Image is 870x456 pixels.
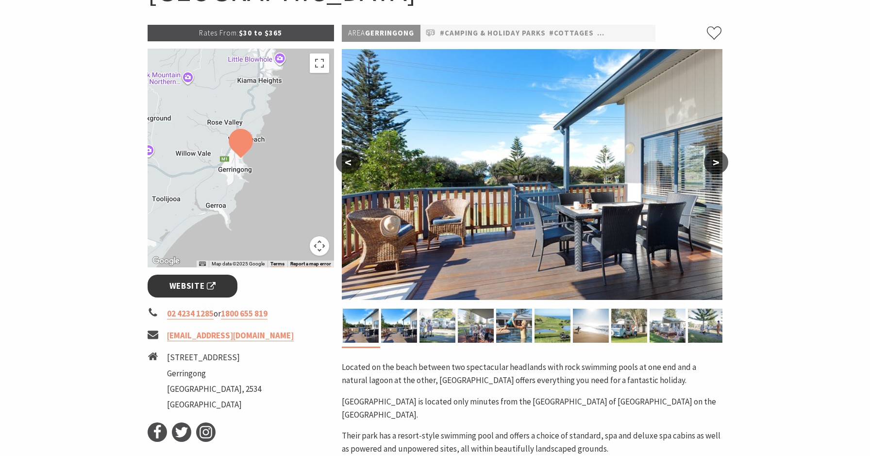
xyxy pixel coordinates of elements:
span: Area [348,28,365,37]
img: Swimming Pool - Werri Beach Holiday Park [496,309,532,343]
img: Google [150,255,182,267]
img: Cabin deck at Werri Beach Holiday Park [381,309,417,343]
button: > [704,151,728,174]
p: Located on the beach between two spectacular headlands with rock swimming pools at one end and a ... [342,361,722,387]
img: Werri Beach Holiday Park [535,309,570,343]
a: Terms (opens in new tab) [270,261,284,267]
a: #Camping & Holiday Parks [440,27,546,39]
span: Website [169,280,216,293]
li: [STREET_ADDRESS] [167,351,261,364]
button: Map camera controls [310,236,329,256]
a: Report a map error [290,261,331,267]
li: or [148,307,334,320]
img: Werri Beach Holiday Park, Dog Friendly [650,309,686,343]
img: Werri Beach Holiday Park, Gerringong [419,309,455,343]
p: Their park has a resort-style swimming pool and offers a choice of standard, spa and deluxe spa c... [342,429,722,456]
li: [GEOGRAPHIC_DATA], 2534 [167,383,261,396]
a: Open this area in Google Maps (opens a new window) [150,255,182,267]
button: Keyboard shortcuts [199,261,206,267]
a: #Pet Friendly [597,27,653,39]
img: Cabin deck at Werri Beach Holiday Park [342,49,722,300]
a: Website [148,275,237,298]
p: [GEOGRAPHIC_DATA] is located only minutes from the [GEOGRAPHIC_DATA] of [GEOGRAPHIC_DATA] on the ... [342,395,722,421]
button: < [336,151,360,174]
p: $30 to $365 [148,25,334,41]
img: Werri Beach Holiday Park, Gerringong [611,309,647,343]
p: Gerringong [342,25,420,42]
li: Gerringong [167,367,261,380]
a: 02 4234 1285 [167,308,214,319]
img: Werri Beach Holiday Park - Dog Friendly [688,309,724,343]
img: Cabin deck at Werri Beach Holiday Park [343,309,379,343]
span: Rates From: [199,28,239,37]
img: Private Balcony - Holiday Cabin Werri Beach Holiday Park [458,309,494,343]
img: Surfing Spot, Werri Beach Holiday Park [573,309,609,343]
li: [GEOGRAPHIC_DATA] [167,398,261,411]
button: Toggle fullscreen view [310,53,329,73]
span: Map data ©2025 Google [212,261,265,266]
a: [EMAIL_ADDRESS][DOMAIN_NAME] [167,330,294,341]
a: #Cottages [549,27,594,39]
a: 1800 655 819 [221,308,268,319]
